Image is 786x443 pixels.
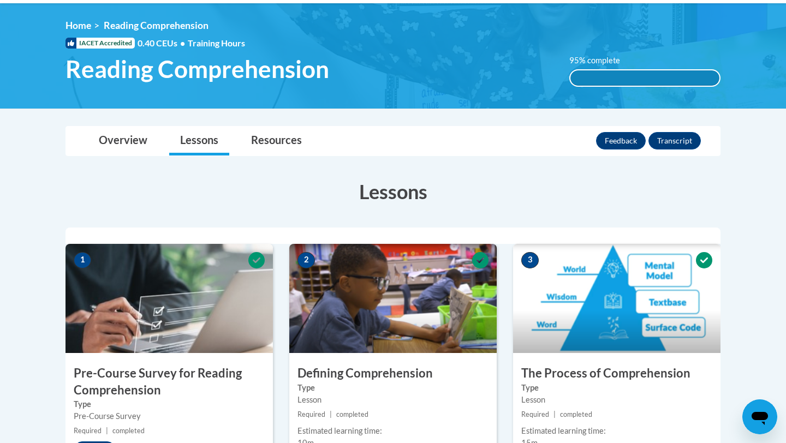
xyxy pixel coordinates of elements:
span: 2 [297,252,315,268]
h3: Lessons [65,178,720,205]
h3: Defining Comprehension [289,365,497,382]
span: Reading Comprehension [65,55,329,83]
span: Required [521,410,549,418]
span: | [553,410,556,418]
div: Lesson [521,394,712,406]
a: Home [65,20,91,31]
span: Training Hours [188,38,245,48]
a: Resources [240,127,313,155]
img: Course Image [65,244,273,353]
div: Lesson [297,394,489,406]
h3: Pre-Course Survey for Reading Comprehension [65,365,273,399]
img: Course Image [289,244,497,353]
span: IACET Accredited [65,38,135,49]
iframe: Button to launch messaging window [742,399,777,434]
span: | [330,410,332,418]
a: Overview [88,127,158,155]
div: 100% [570,70,720,86]
span: 3 [521,252,539,268]
img: Course Image [513,244,720,353]
span: Required [297,410,325,418]
span: completed [336,410,368,418]
span: completed [112,427,145,435]
button: Transcript [648,132,701,149]
span: completed [560,410,592,418]
button: Feedback [596,132,646,149]
label: Type [521,382,712,394]
div: Estimated learning time: [297,425,489,437]
span: 0.40 CEUs [138,37,188,49]
label: 95% complete [569,55,632,67]
a: Lessons [169,127,229,155]
label: Type [74,398,265,410]
span: Required [74,427,102,435]
span: • [180,38,185,48]
div: Estimated learning time: [521,425,712,437]
span: Reading Comprehension [104,20,209,31]
div: Pre-Course Survey [74,410,265,422]
span: 1 [74,252,91,268]
label: Type [297,382,489,394]
span: | [106,427,108,435]
h3: The Process of Comprehension [513,365,720,382]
